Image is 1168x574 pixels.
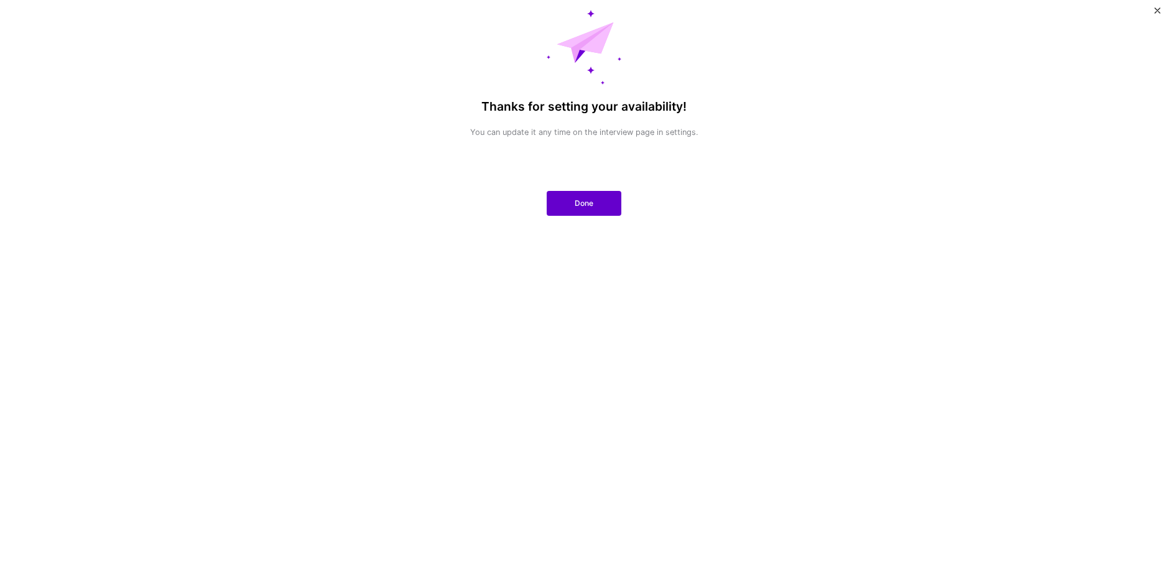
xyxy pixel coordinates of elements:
button: Close [1154,7,1161,21]
button: Done [547,191,621,216]
h4: Thanks for setting your availability! [481,100,687,114]
img: Message Sent [547,10,621,85]
p: You can update it any time on the interview page in settings. [461,127,708,138]
span: Done [575,198,593,209]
